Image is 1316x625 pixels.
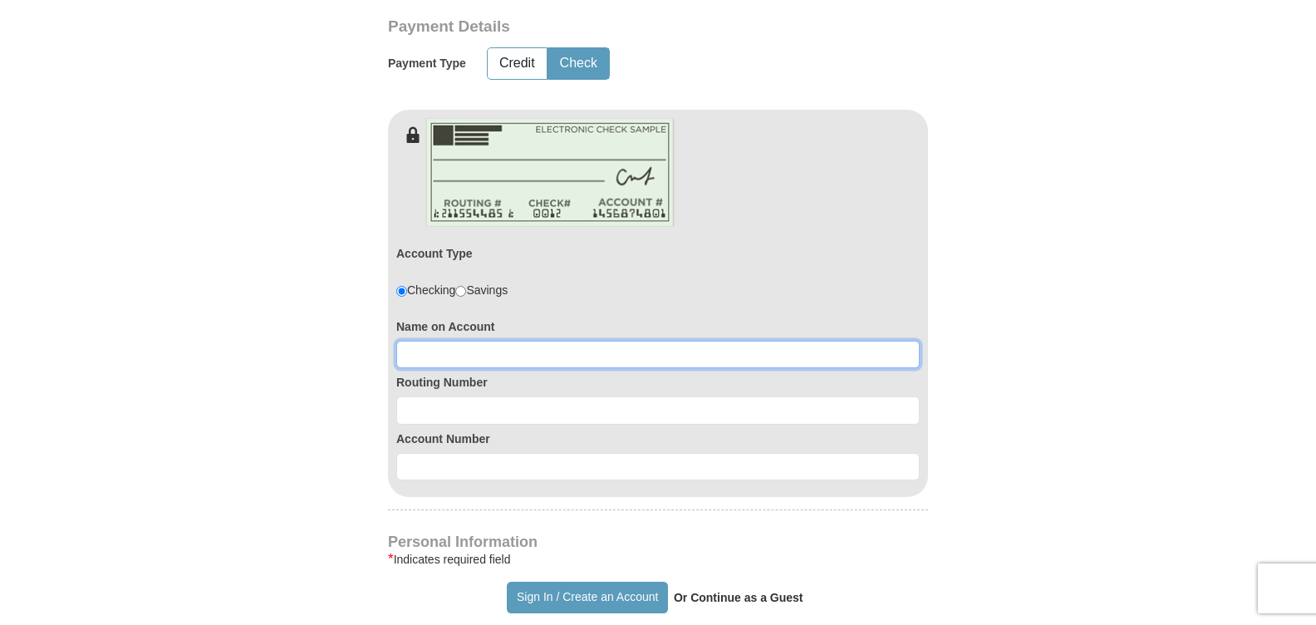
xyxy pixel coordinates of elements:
[548,48,609,79] button: Check
[388,535,928,549] h4: Personal Information
[396,282,508,298] div: Checking Savings
[674,591,803,604] strong: Or Continue as a Guest
[396,318,920,335] label: Name on Account
[388,17,812,37] h3: Payment Details
[396,431,920,447] label: Account Number
[388,549,928,569] div: Indicates required field
[396,374,920,391] label: Routing Number
[507,582,667,613] button: Sign In / Create an Account
[425,118,675,227] img: check-en.png
[396,245,473,262] label: Account Type
[488,48,547,79] button: Credit
[388,57,466,71] h5: Payment Type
